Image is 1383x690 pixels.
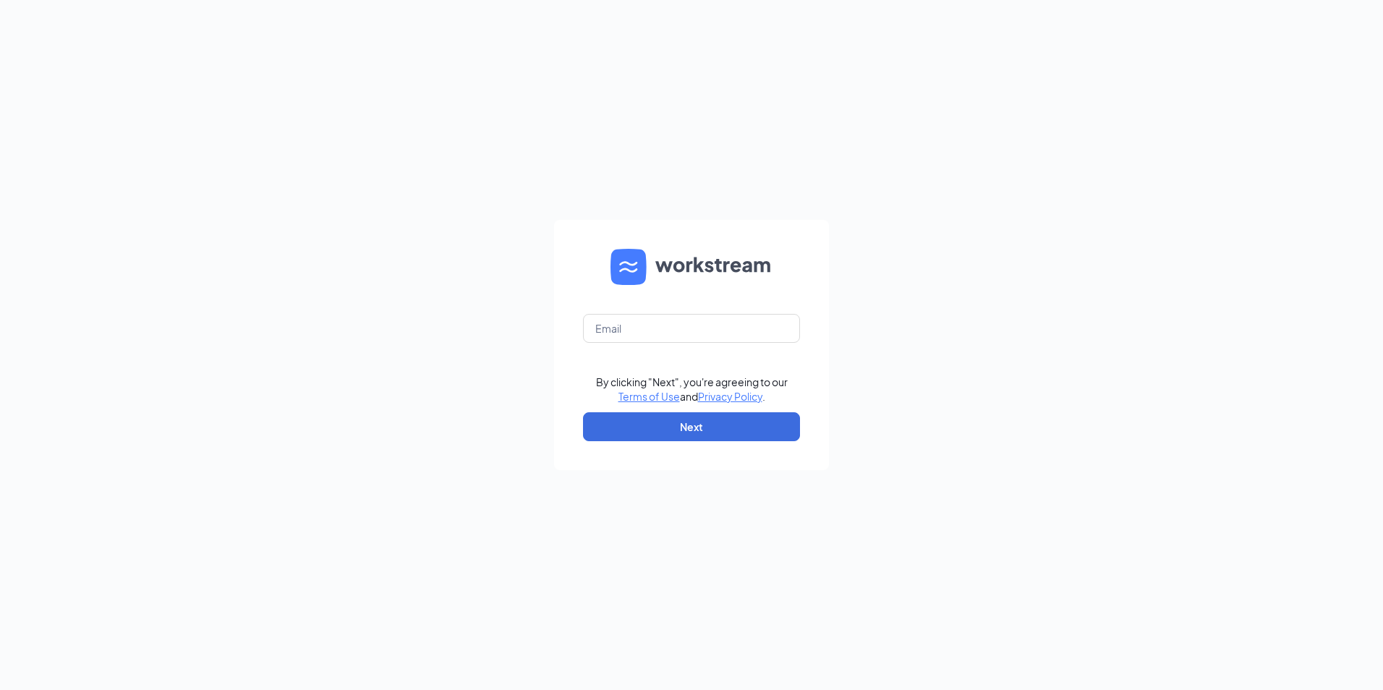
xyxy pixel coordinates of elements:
button: Next [583,412,800,441]
a: Terms of Use [618,390,680,403]
img: WS logo and Workstream text [610,249,773,285]
a: Privacy Policy [698,390,762,403]
div: By clicking "Next", you're agreeing to our and . [596,375,788,404]
input: Email [583,314,800,343]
